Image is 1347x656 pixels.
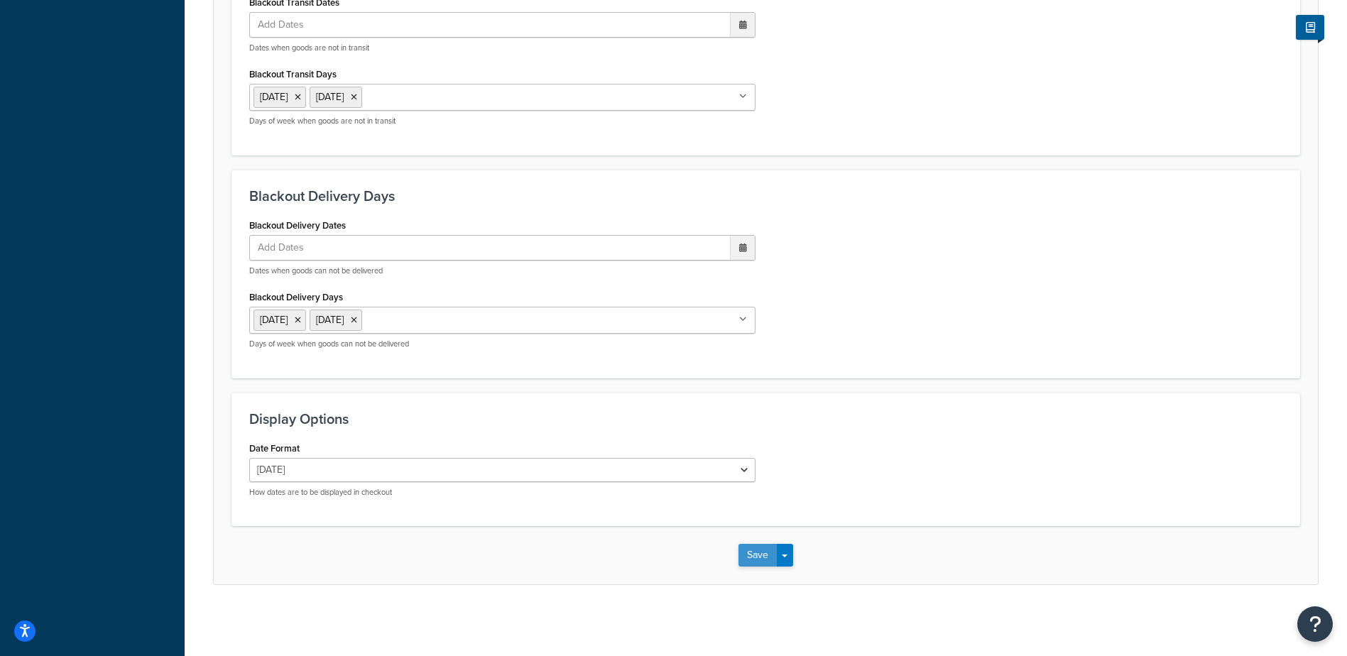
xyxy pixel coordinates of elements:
span: [DATE] [260,89,288,104]
p: Dates when goods are not in transit [249,43,756,53]
span: [DATE] [316,312,344,327]
button: Show Help Docs [1296,15,1324,40]
h3: Display Options [249,411,1282,427]
span: [DATE] [260,312,288,327]
p: How dates are to be displayed in checkout [249,487,756,498]
span: [DATE] [316,89,344,104]
h3: Blackout Delivery Days [249,188,1282,204]
p: Days of week when goods can not be delivered [249,339,756,349]
label: Date Format [249,443,300,454]
span: Add Dates [253,13,322,37]
label: Blackout Transit Days [249,69,337,80]
button: Save [738,544,777,567]
p: Days of week when goods are not in transit [249,116,756,126]
button: Open Resource Center [1297,606,1333,642]
label: Blackout Delivery Days [249,292,343,302]
span: Add Dates [253,236,322,260]
label: Blackout Delivery Dates [249,220,346,231]
p: Dates when goods can not be delivered [249,266,756,276]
